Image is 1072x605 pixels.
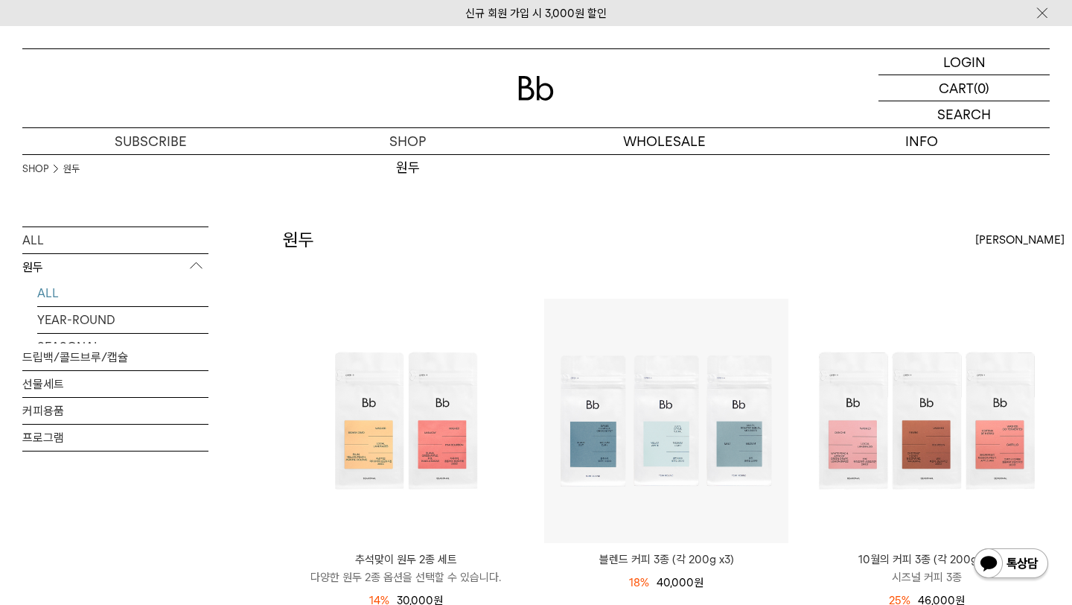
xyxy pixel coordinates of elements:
[518,76,554,101] img: 로고
[22,371,208,397] a: 선물세트
[63,162,80,177] a: 원두
[805,551,1049,586] a: 10월의 커피 3종 (각 200g x3) 시즈널 커피 3종
[939,75,974,101] p: CART
[22,227,208,253] a: ALL
[793,128,1050,154] p: INFO
[284,299,528,543] img: 추석맞이 원두 2종 세트
[694,576,703,589] span: 원
[279,155,536,180] a: 원두
[943,49,986,75] p: LOGIN
[544,551,788,568] a: 블렌드 커피 3종 (각 200g x3)
[37,280,208,306] a: ALL
[878,75,1050,101] a: CART (0)
[805,551,1049,568] p: 10월의 커피 3종 (각 200g x3)
[544,299,788,543] img: 블렌드 커피 3종 (각 200g x3)
[284,568,528,586] p: 다양한 원두 2종 옵션을 선택할 수 있습니다.
[22,425,208,451] a: 프로그램
[22,128,279,154] a: SUBSCRIBE
[972,547,1050,583] img: 카카오톡 채널 1:1 채팅 버튼
[975,231,1065,249] span: [PERSON_NAME]
[279,128,536,154] a: SHOP
[937,101,991,127] p: SEARCH
[805,568,1049,586] p: 시즈널 커피 3종
[536,128,793,154] p: WHOLESALE
[22,162,48,177] a: SHOP
[22,398,208,424] a: 커피용품
[37,334,208,360] a: SEASONAL
[974,75,989,101] p: (0)
[22,254,208,281] p: 원두
[657,576,703,589] span: 40,000
[878,49,1050,75] a: LOGIN
[465,7,607,20] a: 신규 회원 가입 시 3,000원 할인
[629,574,649,592] div: 18%
[283,227,314,253] h2: 원두
[805,299,1049,543] img: 10월의 커피 3종 (각 200g x3)
[37,307,208,333] a: YEAR-ROUND
[284,551,528,586] a: 추석맞이 원두 2종 세트 다양한 원두 2종 옵션을 선택할 수 있습니다.
[284,551,528,568] p: 추석맞이 원두 2종 세트
[22,344,208,370] a: 드립백/콜드브루/캡슐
